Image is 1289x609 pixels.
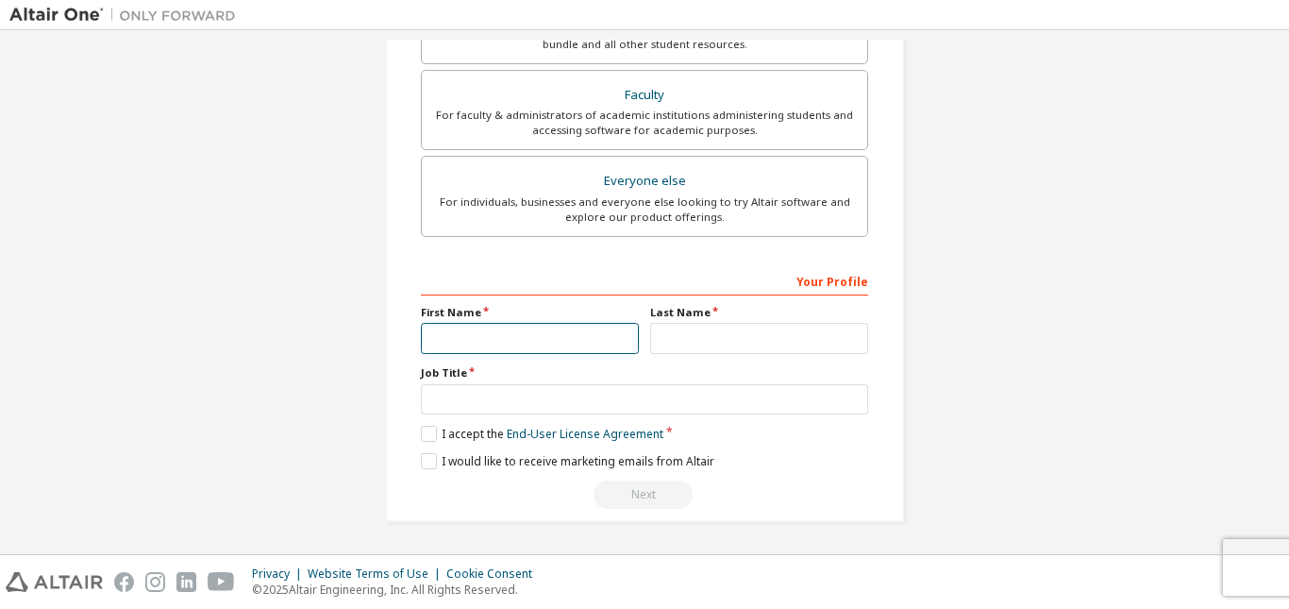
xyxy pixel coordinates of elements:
[208,572,235,592] img: youtube.svg
[446,567,544,582] div: Cookie Consent
[421,426,663,442] label: I accept the
[252,582,544,598] p: © 2025 Altair Engineering, Inc. All Rights Reserved.
[145,572,165,592] img: instagram.svg
[176,572,196,592] img: linkedin.svg
[6,572,103,592] img: altair_logo.svg
[650,305,868,320] label: Last Name
[421,265,868,296] div: Your Profile
[421,481,868,509] div: Read and acccept EULA to continue
[421,453,714,469] label: I would like to receive marketing emails from Altair
[507,426,663,442] a: End-User License Agreement
[433,82,856,109] div: Faculty
[252,567,308,582] div: Privacy
[433,108,856,138] div: For faculty & administrators of academic institutions administering students and accessing softwa...
[308,567,446,582] div: Website Terms of Use
[433,195,856,225] div: For individuals, businesses and everyone else looking to try Altair software and explore our prod...
[9,6,245,25] img: Altair One
[114,572,134,592] img: facebook.svg
[421,365,868,381] label: Job Title
[433,168,856,195] div: Everyone else
[421,305,639,320] label: First Name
